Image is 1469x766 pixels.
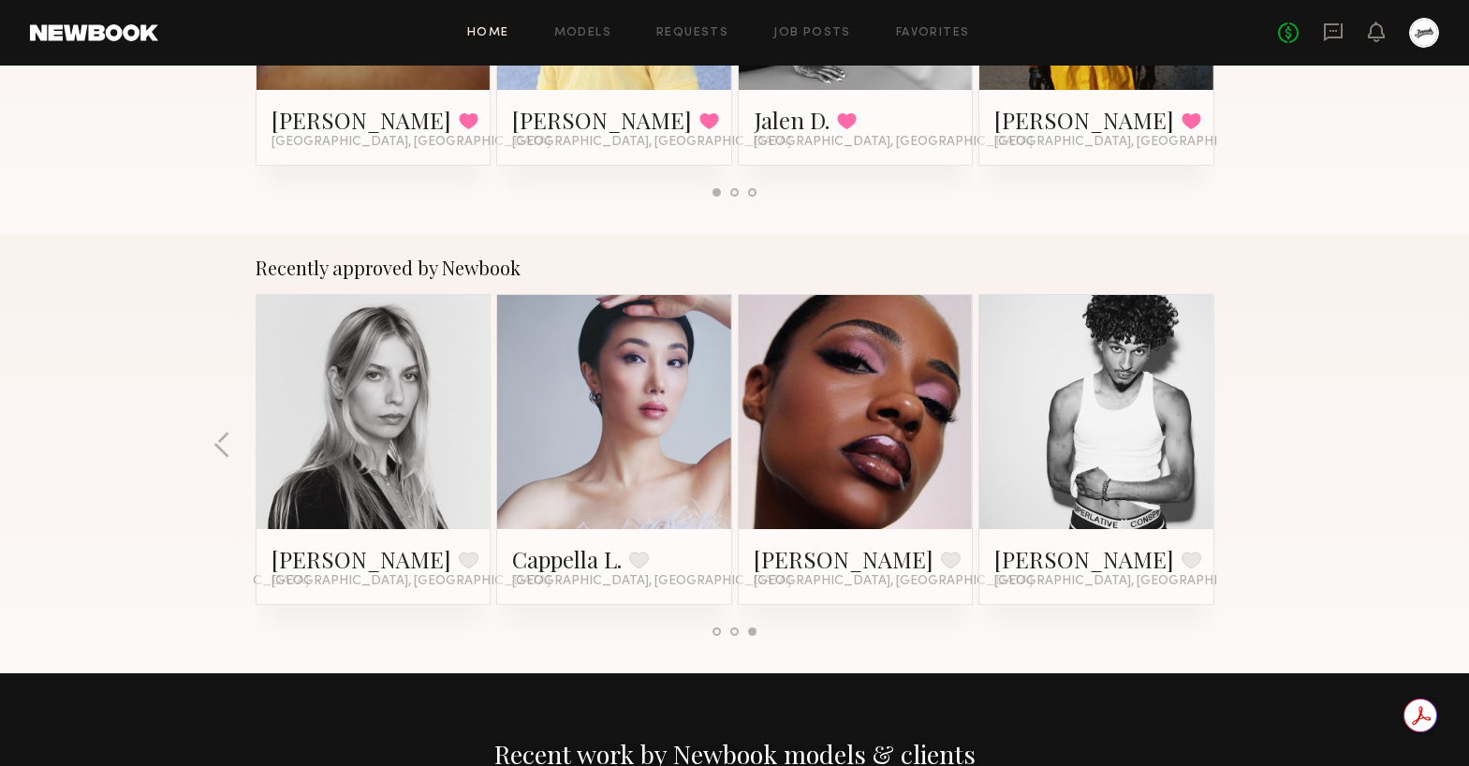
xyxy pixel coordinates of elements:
a: [PERSON_NAME] [994,544,1174,574]
a: [PERSON_NAME] [512,105,692,135]
span: [GEOGRAPHIC_DATA], [GEOGRAPHIC_DATA] [272,574,551,589]
a: Home [467,27,509,39]
a: Favorites [896,27,970,39]
a: Models [554,27,611,39]
a: [PERSON_NAME] [272,105,451,135]
a: Jalen D. [754,105,830,135]
a: Job Posts [773,27,851,39]
a: [PERSON_NAME] [272,544,451,574]
span: [GEOGRAPHIC_DATA], [GEOGRAPHIC_DATA] [512,574,791,589]
span: [GEOGRAPHIC_DATA], [GEOGRAPHIC_DATA] [994,574,1273,589]
a: [PERSON_NAME] [754,544,933,574]
div: Recently approved by Newbook [256,257,1214,279]
span: [GEOGRAPHIC_DATA], [GEOGRAPHIC_DATA] [272,135,551,150]
span: [GEOGRAPHIC_DATA], [GEOGRAPHIC_DATA] [512,135,791,150]
span: [GEOGRAPHIC_DATA], [GEOGRAPHIC_DATA] [754,574,1033,589]
a: [PERSON_NAME] [994,105,1174,135]
span: [GEOGRAPHIC_DATA], [GEOGRAPHIC_DATA] [754,135,1033,150]
a: Requests [656,27,728,39]
span: [GEOGRAPHIC_DATA], [GEOGRAPHIC_DATA] [994,135,1273,150]
a: Cappella L. [512,544,622,574]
